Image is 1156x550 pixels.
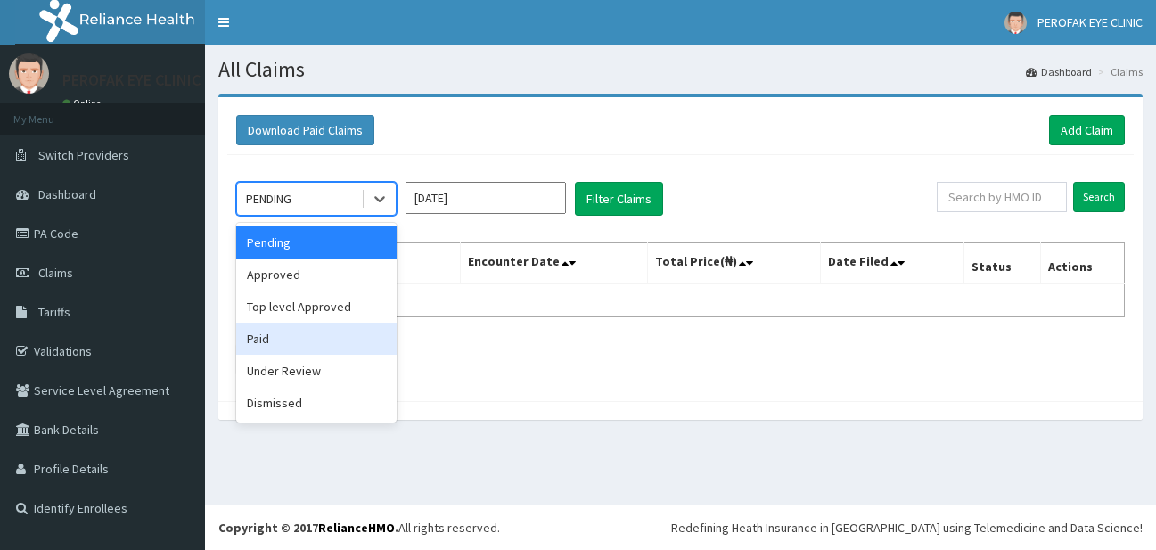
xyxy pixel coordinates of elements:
span: Dashboard [38,186,96,202]
img: User Image [1004,12,1027,34]
a: Dashboard [1026,64,1092,79]
a: RelianceHMO [318,520,395,536]
span: Tariffs [38,304,70,320]
div: Top level Approved [236,291,397,323]
th: Status [963,243,1041,284]
p: PEROFAK EYE CLINIC [62,72,201,88]
input: Search [1073,182,1125,212]
th: Actions [1041,243,1125,284]
h1: All Claims [218,58,1143,81]
span: PEROFAK EYE CLINIC [1037,14,1143,30]
button: Filter Claims [575,182,663,216]
div: Pending [236,226,397,259]
img: User Image [9,53,49,94]
div: Redefining Heath Insurance in [GEOGRAPHIC_DATA] using Telemedicine and Data Science! [671,519,1143,537]
th: Date Filed [820,243,963,284]
strong: Copyright © 2017 . [218,520,398,536]
a: Add Claim [1049,115,1125,145]
div: PENDING [246,190,291,208]
div: Approved [236,259,397,291]
footer: All rights reserved. [205,505,1156,550]
span: Switch Providers [38,147,129,163]
th: Total Price(₦) [647,243,820,284]
div: Paid [236,323,397,355]
div: Under Review [236,355,397,387]
div: Dismissed [236,387,397,419]
span: Claims [38,265,73,281]
li: Claims [1094,64,1143,79]
input: Select Month and Year [406,182,566,214]
input: Search by HMO ID [937,182,1067,212]
th: Encounter Date [460,243,647,284]
a: Online [62,97,105,110]
button: Download Paid Claims [236,115,374,145]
